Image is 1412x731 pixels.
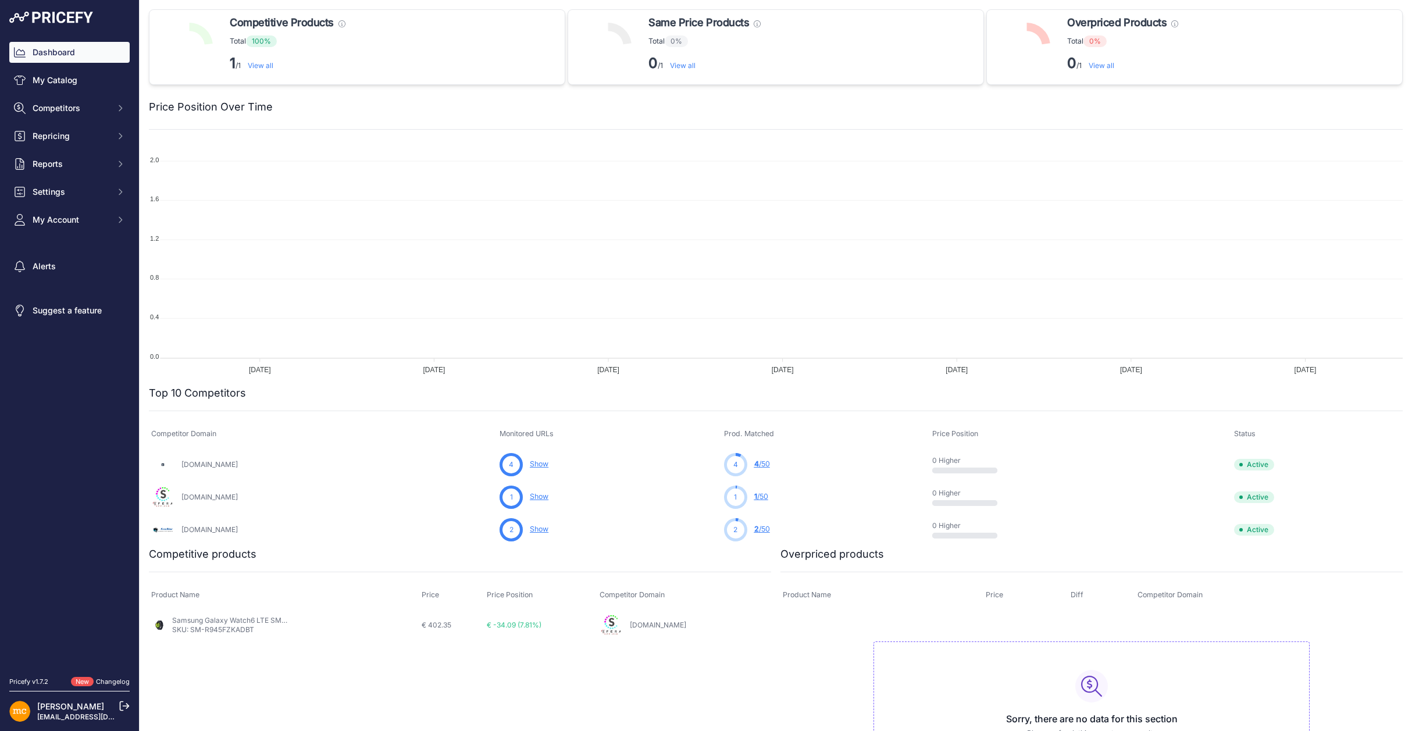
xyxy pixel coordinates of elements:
p: /1 [230,54,345,73]
p: /1 [648,54,761,73]
span: Status [1234,429,1256,438]
p: Total [1067,35,1178,47]
span: Price [422,590,439,599]
span: Competitor Domain [1138,590,1203,599]
a: Show [530,459,548,468]
tspan: 1.2 [150,235,159,242]
p: 0 Higher [932,521,1007,530]
p: Total [648,35,761,47]
span: € 402.35 [422,621,451,629]
span: Monitored URLs [500,429,554,438]
p: 0 Higher [932,456,1007,465]
a: Alerts [9,256,130,277]
strong: 0 [648,55,658,72]
h2: Price Position Over Time [149,99,273,115]
a: 4/50 [754,459,770,468]
a: Show [530,492,548,501]
span: Competitive Products [230,15,334,31]
a: [DOMAIN_NAME] [181,493,238,501]
tspan: 1.6 [150,195,159,202]
h3: Sorry, there are no data for this section [883,712,1300,726]
tspan: [DATE] [1120,366,1142,374]
span: Repricing [33,130,109,142]
a: View all [670,61,696,70]
span: Settings [33,186,109,198]
a: [DOMAIN_NAME] [181,460,238,469]
a: 1/50 [754,492,768,501]
span: 4 [754,459,759,468]
a: My Catalog [9,70,130,91]
span: Active [1234,524,1274,536]
span: Product Name [783,590,831,599]
span: Active [1234,491,1274,503]
span: 1 [734,492,737,502]
tspan: [DATE] [423,366,445,374]
p: SKU: SM-R945FZKADBT [172,625,288,634]
div: Pricefy v1.7.2 [9,677,48,687]
span: Same Price Products [648,15,749,31]
a: Dashboard [9,42,130,63]
tspan: 0.0 [150,353,159,360]
tspan: [DATE] [249,366,271,374]
p: 0 Higher [932,488,1007,498]
span: 2 [509,525,514,535]
span: € -34.09 (7.81%) [487,621,541,629]
h2: Top 10 Competitors [149,385,246,401]
span: New [71,677,94,687]
span: 0% [665,35,688,47]
tspan: 0.4 [150,313,159,320]
tspan: 2.0 [150,156,159,163]
nav: Sidebar [9,42,130,663]
span: Reports [33,158,109,170]
tspan: [DATE] [597,366,619,374]
span: Price [986,590,1003,599]
span: Competitor Domain [600,590,665,599]
a: Suggest a feature [9,300,130,321]
tspan: 0.8 [150,274,159,281]
span: Diff [1071,590,1083,599]
tspan: [DATE] [946,366,968,374]
a: [PERSON_NAME] [37,701,104,711]
span: 0% [1083,35,1107,47]
span: Product Name [151,590,199,599]
span: Price Position [932,429,978,438]
span: Price Position [487,590,533,599]
span: 2 [733,525,737,535]
button: Competitors [9,98,130,119]
h2: Competitive products [149,546,256,562]
button: Settings [9,181,130,202]
a: Samsung Galaxy Watch6 LTE SM-R945F 44mm Graphite Smartwatch [172,616,403,625]
strong: 0 [1067,55,1076,72]
button: Repricing [9,126,130,147]
p: /1 [1067,54,1178,73]
p: Total [230,35,345,47]
button: My Account [9,209,130,230]
tspan: [DATE] [772,366,794,374]
tspan: [DATE] [1295,366,1317,374]
span: Competitor Domain [151,429,216,438]
a: [DOMAIN_NAME] [181,525,238,534]
span: Competitors [33,102,109,114]
span: 2 [754,525,759,533]
a: [DOMAIN_NAME] [630,621,686,629]
span: Active [1234,459,1274,470]
a: 2/50 [754,525,770,533]
span: 100% [246,35,277,47]
a: View all [248,61,273,70]
span: My Account [33,214,109,226]
a: View all [1089,61,1114,70]
a: Changelog [96,677,130,686]
a: Show [530,525,548,533]
h2: Overpriced products [780,546,884,562]
span: 4 [509,459,514,470]
button: Reports [9,154,130,174]
span: 1 [510,492,513,502]
span: Prod. Matched [724,429,774,438]
img: Pricefy Logo [9,12,93,23]
a: [EMAIL_ADDRESS][DOMAIN_NAME] [37,712,159,721]
span: 4 [733,459,738,470]
span: Overpriced Products [1067,15,1167,31]
strong: 1 [230,55,236,72]
span: 1 [754,492,757,501]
